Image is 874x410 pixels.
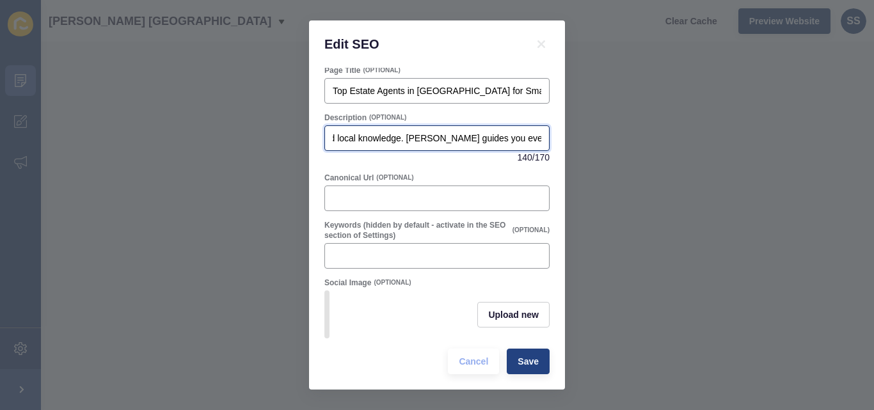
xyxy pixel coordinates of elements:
label: Social Image [324,278,371,288]
span: Upload new [488,308,539,321]
span: 170 [535,151,550,164]
span: (OPTIONAL) [376,173,413,182]
span: (OPTIONAL) [374,278,411,287]
span: Cancel [459,355,488,368]
button: Upload new [477,302,550,327]
span: 140 [517,151,532,164]
span: (OPTIONAL) [363,66,400,75]
label: Description [324,113,367,123]
label: Canonical Url [324,173,374,183]
label: Page Title [324,65,360,75]
button: Save [507,349,550,374]
span: (OPTIONAL) [512,226,550,235]
button: Cancel [448,349,499,374]
label: Keywords (hidden by default - activate in the SEO section of Settings) [324,220,510,240]
span: (OPTIONAL) [369,113,406,122]
span: / [532,151,535,164]
h1: Edit SEO [324,36,518,52]
span: Save [518,355,539,368]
